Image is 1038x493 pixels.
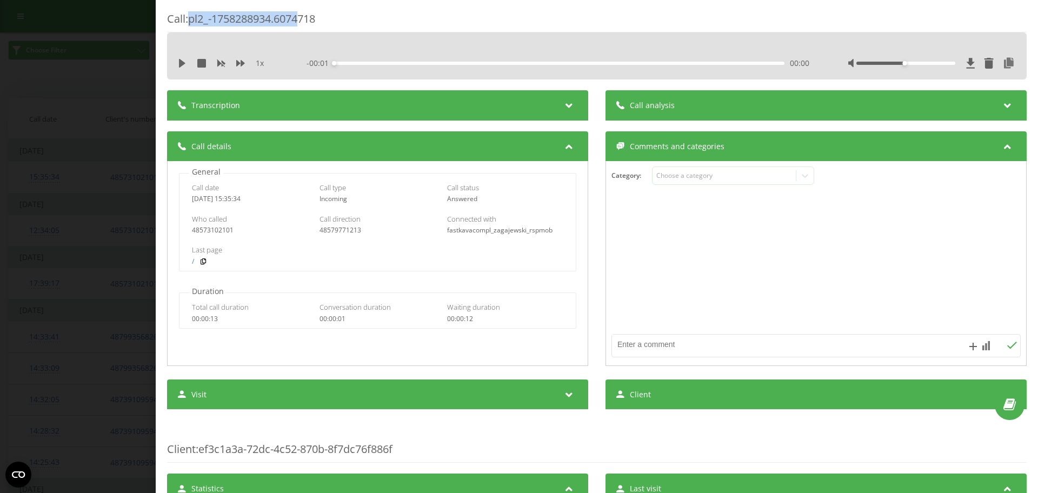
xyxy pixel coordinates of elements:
[320,226,436,234] div: 48579771213
[332,61,336,65] div: Accessibility label
[320,214,361,224] span: Call direction
[320,302,391,312] span: Conversation duration
[192,245,222,255] span: Last page
[630,100,675,111] span: Call analysis
[189,286,227,297] p: Duration
[191,141,231,152] span: Call details
[320,194,347,203] span: Incoming
[447,214,496,224] span: Connected with
[630,141,724,152] span: Comments and categories
[167,442,196,456] span: Client
[189,166,223,177] p: General
[5,462,31,488] button: Open CMP widget
[611,172,652,179] h4: Category :
[192,258,194,265] a: /
[192,315,308,323] div: 00:00:13
[192,195,308,203] div: [DATE] 15:35:34
[192,183,219,192] span: Call date
[307,58,334,69] span: - 00:01
[790,58,809,69] span: 00:00
[192,226,308,234] div: 48573102101
[320,183,346,192] span: Call type
[192,302,249,312] span: Total call duration
[447,302,500,312] span: Waiting duration
[191,100,240,111] span: Transcription
[320,315,436,323] div: 00:00:01
[447,226,563,234] div: fastkavacompl_zagajewski_rspmob
[167,420,1027,463] div: : ef3c1a3a-72dc-4c52-870b-8f7dc76f886f
[447,315,563,323] div: 00:00:12
[256,58,264,69] span: 1 x
[630,389,651,400] span: Client
[447,183,479,192] span: Call status
[447,194,477,203] span: Answered
[191,389,207,400] span: Visit
[903,61,907,65] div: Accessibility label
[192,214,227,224] span: Who called
[167,11,1027,32] div: Call : pl2_-1758288934.6074718
[656,171,791,180] div: Choose a category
